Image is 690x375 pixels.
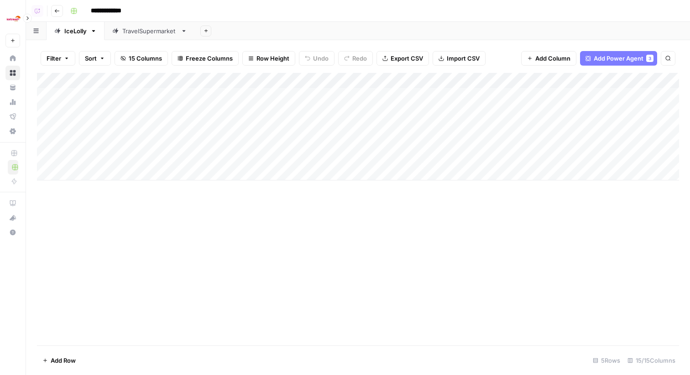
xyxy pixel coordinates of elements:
button: 15 Columns [115,51,168,66]
div: What's new? [6,211,20,225]
button: Sort [79,51,111,66]
button: Export CSV [376,51,429,66]
a: Flightpath [5,109,20,124]
span: Add Column [535,54,570,63]
span: Freeze Columns [186,54,233,63]
a: IceLolly [47,22,105,40]
span: 3 [648,55,651,62]
button: Row Height [242,51,295,66]
button: Freeze Columns [172,51,239,66]
span: Export CSV [391,54,423,63]
div: IceLolly [64,26,87,36]
a: Usage [5,95,20,109]
button: Add Row [37,353,81,368]
a: AirOps Academy [5,196,20,211]
div: 3 [646,55,653,62]
a: Your Data [5,80,20,95]
button: Undo [299,51,335,66]
button: Import CSV [433,51,486,66]
span: Row Height [256,54,289,63]
a: Browse [5,66,20,80]
span: Add Power Agent [594,54,643,63]
button: Help + Support [5,225,20,240]
span: Redo [352,54,367,63]
button: Filter [41,51,75,66]
div: 5 Rows [589,353,624,368]
a: TravelSupermarket [105,22,195,40]
div: TravelSupermarket [122,26,177,36]
button: Add Column [521,51,576,66]
button: Add Power Agent3 [580,51,657,66]
div: 15/15 Columns [624,353,679,368]
img: Ice Travel Group Logo [5,10,22,27]
span: Filter [47,54,61,63]
span: 15 Columns [129,54,162,63]
span: Add Row [51,356,76,365]
span: Undo [313,54,329,63]
span: Import CSV [447,54,480,63]
button: Redo [338,51,373,66]
span: Sort [85,54,97,63]
a: Settings [5,124,20,139]
a: Home [5,51,20,66]
button: What's new? [5,211,20,225]
button: Workspace: Ice Travel Group [5,7,20,30]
